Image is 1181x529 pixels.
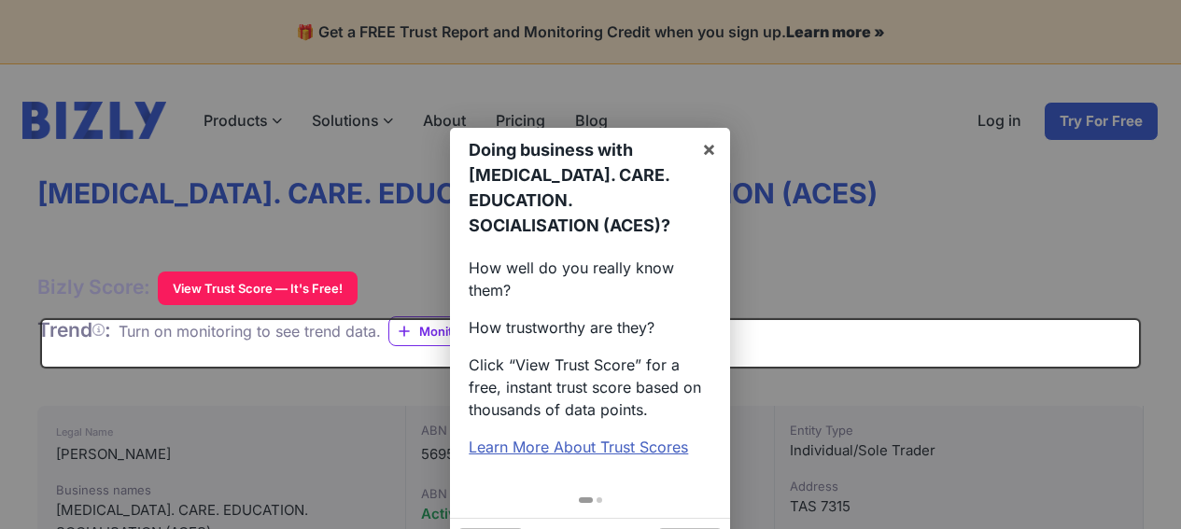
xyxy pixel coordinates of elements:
h1: Bizly Score: [37,275,150,299]
h1: Doing business with [MEDICAL_DATA]. CARE. EDUCATION. SOCIALISATION (ACES)? [469,137,687,238]
a: × [688,128,730,170]
button: View Trust Score — It's Free! [158,271,358,305]
p: How trustworthy are they? [469,316,711,339]
p: How well do you really know them? [469,257,711,301]
a: Learn More About Trust Scores [469,438,688,456]
p: Click “View Trust Score” for a free, instant trust score based on thousands of data points. [469,354,711,421]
